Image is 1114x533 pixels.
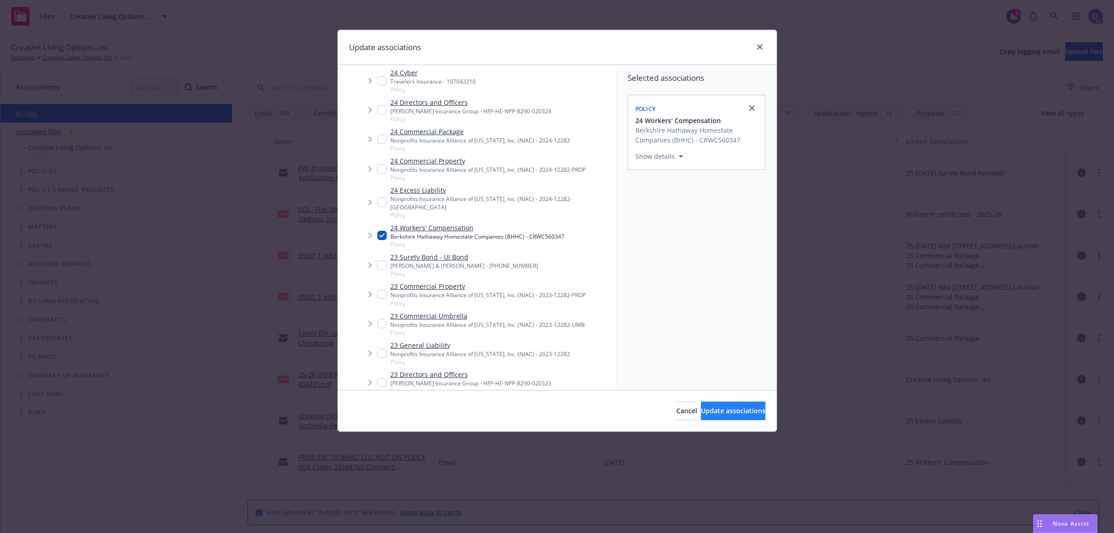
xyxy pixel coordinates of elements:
span: Policy [390,358,570,366]
span: Selected associations [628,72,765,84]
div: Drag to move [1034,515,1045,533]
div: Nonprofits Insurance Alliance of [US_STATE], Inc. (NIAC) - 2024-12282-[GEOGRAPHIC_DATA] [390,195,612,211]
span: Policy [390,85,476,93]
a: 24 Cyber [390,68,476,78]
span: Policy [635,105,656,113]
a: 24 Excess Liability [390,185,612,195]
a: 23 Directors and Officers [390,370,551,379]
button: Cancel [676,402,697,420]
a: 23 Commercial Umbrella [390,311,585,321]
span: Cancel [676,406,697,415]
span: Policy [390,144,570,152]
div: [PERSON_NAME] Insurance Group - HFP-HE-NPP-8290-020324 [390,107,551,115]
a: 23 General Liability [390,340,570,350]
span: Policy [390,211,612,219]
button: Show details [632,151,687,162]
span: Policy [390,387,551,395]
div: Nonprofits Insurance Alliance of [US_STATE], Inc. (NIAC) - 2023-12282-UMB [390,321,585,329]
a: close [754,41,765,52]
h1: Update associations [349,41,421,53]
button: Nova Assist [1033,514,1097,533]
div: Travelers Insurance - 107042210 [390,78,476,85]
span: Policy [390,174,586,182]
span: Policy [390,299,586,307]
a: 23 Commercial Property [390,281,586,291]
a: close [746,103,758,114]
a: 24 Workers' Compensation [390,223,564,233]
div: [PERSON_NAME] Insurance Group - HFP-HE-NPP-8290-020323 [390,379,551,387]
span: Berkshire Hathaway Homestate Companies (BHHC) - CRWC560347 [635,125,759,145]
a: 23 Surety Bond - UI Bond [390,252,538,262]
a: 24 Commercial Package [390,127,570,136]
span: Policy [390,240,564,248]
div: [PERSON_NAME] & [PERSON_NAME] - [PHONE_NUMBER] [390,262,538,270]
div: Nonprofits Insurance Alliance of [US_STATE], Inc. (NIAC) - 2023-12282 [390,350,570,358]
div: Nonprofits Insurance Alliance of [US_STATE], Inc. (NIAC) - 2023-12282-PROP [390,291,586,299]
span: Policy [390,270,538,278]
a: 24 Commercial Property [390,156,586,166]
span: Policy [390,329,585,337]
div: Berkshire Hathaway Homestate Companies (BHHC) - CRWC560347 [390,233,564,240]
span: 24 Workers' Compensation [635,116,721,125]
a: 24 Directors and Officers [390,97,551,107]
button: Update associations [701,402,765,420]
span: Nova Assist [1053,520,1089,527]
span: Update associations [701,406,765,415]
div: Nonprofits Insurance Alliance of [US_STATE], Inc. (NIAC) - 2024-12282 [390,136,570,144]
div: Nonprofits Insurance Alliance of [US_STATE], Inc. (NIAC) - 2024-12282-PROP [390,166,586,174]
button: 24 Workers' Compensation [635,116,759,125]
span: Policy [390,115,551,123]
